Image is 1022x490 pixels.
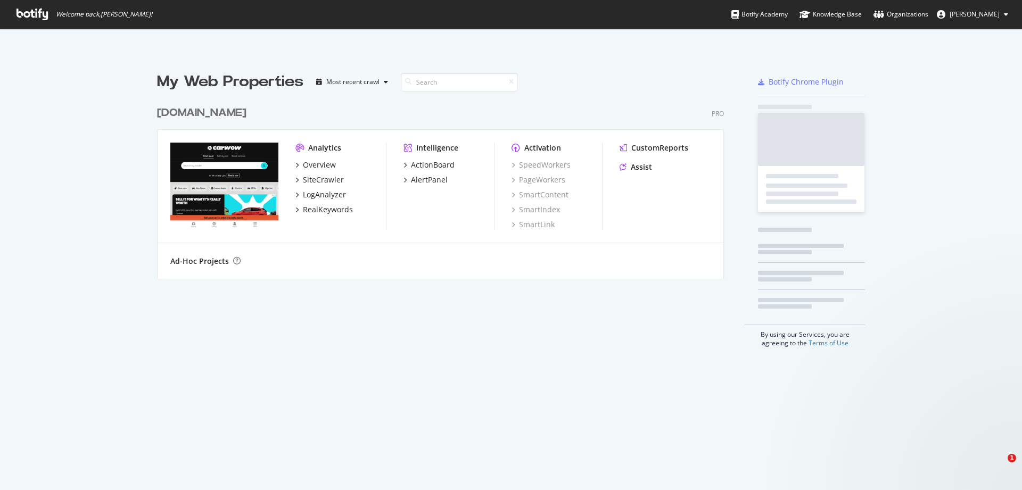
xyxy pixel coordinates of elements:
[1008,454,1016,462] span: 1
[295,189,346,200] a: LogAnalyzer
[295,175,344,185] a: SiteCrawler
[303,204,353,215] div: RealKeywords
[295,160,336,170] a: Overview
[524,143,561,153] div: Activation
[403,160,455,170] a: ActionBoard
[416,143,458,153] div: Intelligence
[157,71,303,93] div: My Web Properties
[769,77,844,87] div: Botify Chrome Plugin
[401,73,518,92] input: Search
[745,325,865,347] div: By using our Services, you are agreeing to the
[403,175,448,185] a: AlertPanel
[312,73,392,90] button: Most recent crawl
[512,189,568,200] a: SmartContent
[620,143,688,153] a: CustomReports
[986,454,1011,479] iframe: Intercom live chat
[170,143,278,229] img: www.carwow.co.uk
[631,162,652,172] div: Assist
[512,160,571,170] a: SpeedWorkers
[157,105,251,121] a: [DOMAIN_NAME]
[303,160,336,170] div: Overview
[512,204,560,215] a: SmartIndex
[326,79,380,85] div: Most recent crawl
[512,219,555,230] a: SmartLink
[411,160,455,170] div: ActionBoard
[758,77,844,87] a: Botify Chrome Plugin
[809,338,848,347] a: Terms of Use
[170,256,229,267] div: Ad-Hoc Projects
[303,175,344,185] div: SiteCrawler
[157,105,246,121] div: [DOMAIN_NAME]
[295,204,353,215] a: RealKeywords
[631,143,688,153] div: CustomReports
[157,93,732,279] div: grid
[411,175,448,185] div: AlertPanel
[303,189,346,200] div: LogAnalyzer
[512,175,565,185] a: PageWorkers
[308,143,341,153] div: Analytics
[712,109,724,118] div: Pro
[620,162,652,172] a: Assist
